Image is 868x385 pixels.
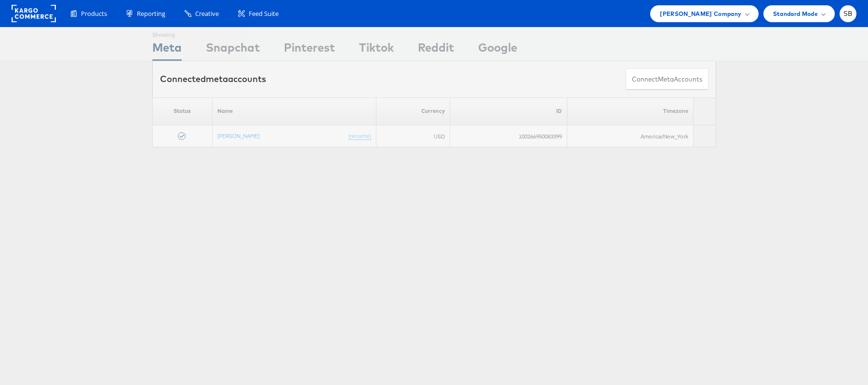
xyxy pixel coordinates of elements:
span: Reporting [137,9,165,18]
th: Name [213,97,376,125]
div: Google [478,39,517,61]
span: Creative [195,9,219,18]
div: Connected accounts [160,73,266,85]
a: [PERSON_NAME] [217,132,259,139]
div: Showing [152,27,182,39]
div: Reddit [418,39,454,61]
th: Status [152,97,213,125]
span: meta [658,75,674,84]
a: (rename) [348,132,371,140]
span: meta [206,73,228,84]
span: Standard Mode [773,9,818,19]
div: Snapchat [206,39,260,61]
th: Currency [376,97,450,125]
div: Tiktok [359,39,394,61]
td: 100266950083399 [450,125,567,147]
span: Products [81,9,107,18]
div: Meta [152,39,182,61]
span: Feed Suite [249,9,279,18]
div: Pinterest [284,39,335,61]
th: Timezone [567,97,694,125]
span: SB [843,11,853,17]
td: USD [376,125,450,147]
th: ID [450,97,567,125]
button: ConnectmetaAccounts [626,69,708,90]
span: [PERSON_NAME] Company [660,9,741,19]
td: America/New_York [567,125,694,147]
